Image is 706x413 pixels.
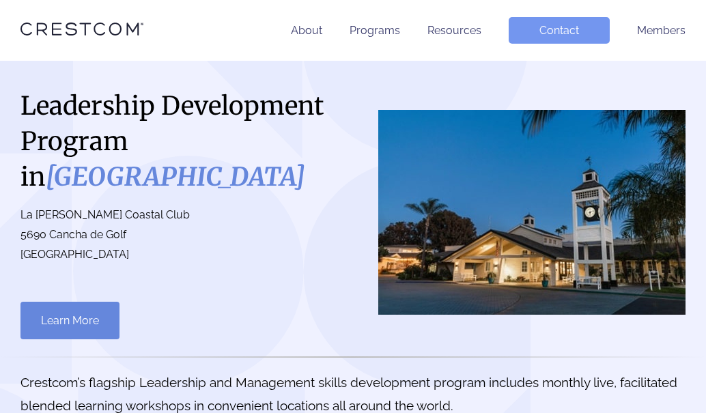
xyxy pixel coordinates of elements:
a: About [291,24,322,37]
a: Members [637,24,686,37]
p: La [PERSON_NAME] Coastal Club 5690 Cancha de Golf [GEOGRAPHIC_DATA] [20,205,339,264]
a: Contact [509,17,610,44]
h1: Leadership Development Program in [20,88,339,195]
a: Programs [350,24,400,37]
a: Resources [427,24,481,37]
i: [GEOGRAPHIC_DATA] [46,161,305,193]
a: Learn More [20,302,119,339]
img: San Diego County [378,110,686,315]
